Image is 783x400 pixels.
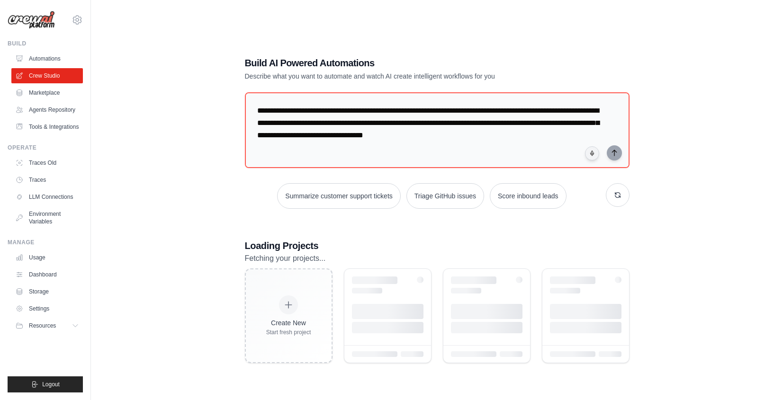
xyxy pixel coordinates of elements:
button: Click to speak your automation idea [585,146,599,160]
div: Operate [8,144,83,151]
div: Manage [8,239,83,246]
button: Summarize customer support tickets [277,183,400,209]
a: Agents Repository [11,102,83,117]
a: Crew Studio [11,68,83,83]
a: Usage [11,250,83,265]
a: Traces [11,172,83,187]
button: Resources [11,318,83,333]
a: Settings [11,301,83,316]
img: Logo [8,11,55,29]
h1: Build AI Powered Automations [245,56,563,70]
a: Tools & Integrations [11,119,83,134]
a: LLM Connections [11,189,83,204]
span: Logout [42,381,60,388]
a: Traces Old [11,155,83,170]
a: Marketplace [11,85,83,100]
a: Automations [11,51,83,66]
button: Get new suggestions [606,183,630,207]
p: Fetching your projects... [245,252,630,265]
a: Dashboard [11,267,83,282]
button: Score inbound leads [490,183,567,209]
h3: Loading Projects [245,239,630,252]
div: Build [8,40,83,47]
button: Triage GitHub issues [406,183,484,209]
div: Start fresh project [266,329,311,336]
p: Describe what you want to automate and watch AI create intelligent workflows for you [245,71,563,81]
a: Environment Variables [11,206,83,229]
span: Resources [29,322,56,329]
a: Storage [11,284,83,299]
button: Logout [8,376,83,392]
div: Create New [266,318,311,328]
